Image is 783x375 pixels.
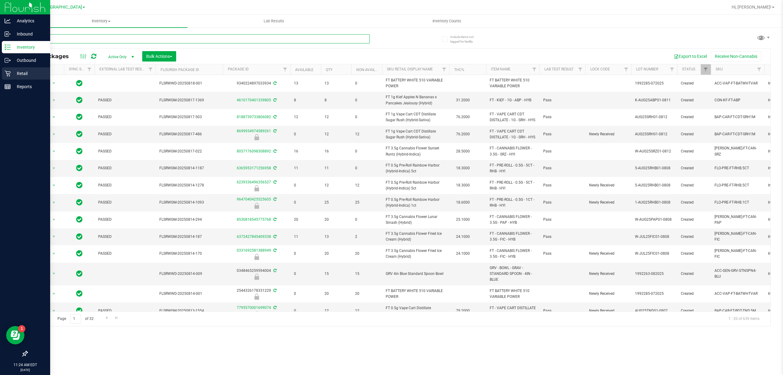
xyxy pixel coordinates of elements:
[237,306,271,310] a: 7795570001699074
[294,97,317,103] span: 8
[714,308,761,314] span: BAP-CAR-FT-BDT-TND.5M
[589,131,628,137] span: Newly Received
[237,248,271,253] a: 0331692581388949
[714,231,761,242] span: [PERSON_NAME]-FT-CAN-FIC
[222,81,291,86] div: 9340224897033934
[11,57,47,64] p: Outbound
[635,200,674,205] span: 1-AUG25RHB01-0808
[635,291,674,297] span: 1992285-072025
[635,81,674,86] span: 1992285-072025
[490,111,536,123] span: FT - VAPE CART CDT DISTILLATE - 1G - SRH - HYS
[112,314,121,322] a: Go to the last page
[386,129,446,140] span: FT 1g Vape Cart CDT Distillate Sugar Rush (Hybrid-Sativa)
[294,271,317,277] span: 0
[222,294,291,300] div: Newly Received
[453,96,473,105] span: 31.2000
[635,251,674,257] span: W-JUL25FIC01-0808
[98,234,152,240] span: PASSED
[490,145,536,157] span: FT - CANNABIS FLOWER - 3.5G - SRZ - HYI
[490,197,536,208] span: FT - PRE-ROLL - 0.5G - 1CT - RHB - HYI
[681,217,707,223] span: Created
[714,268,761,279] span: ACC-GEN-GRV-STNSPN4-BLU
[386,231,446,242] span: FT 3.5g Cannabis Flower Fried Ice Cream (Hybrid)
[543,97,582,103] span: Pass
[76,289,83,298] span: In Sync
[681,182,707,188] span: Created
[355,200,378,205] span: 25
[682,67,695,71] a: Status
[222,254,291,260] div: Newly Received
[716,67,723,71] a: SKU
[453,113,473,122] span: 76.2000
[146,54,172,59] span: Bulk Actions
[99,67,147,71] a: External Lab Test Result
[237,197,271,201] a: 9647040425525605
[50,290,58,298] span: select
[325,182,348,188] span: 12
[273,180,276,184] span: Sync from Compliance System
[76,147,83,156] span: In Sync
[76,181,83,189] span: In Sync
[222,274,291,280] div: Newly Received
[76,96,83,104] span: In Sync
[326,68,332,72] a: Qty
[543,251,582,257] span: Pass
[159,148,219,154] span: FLSRWGM-20250817-022
[273,217,276,222] span: Sync from Compliance System
[386,145,446,157] span: FT 3.5g Cannabis Flower Sunset Runtz (Hybrid-Indica)
[325,251,348,257] span: 20
[294,131,317,137] span: 0
[294,114,317,120] span: 12
[635,308,674,314] span: AUG25TND01-0807
[589,182,628,188] span: Newly Received
[50,96,58,105] span: select
[325,217,348,223] span: 20
[325,97,348,103] span: 8
[543,182,582,188] span: Pass
[5,57,11,63] inline-svg: Outbound
[237,115,271,119] a: 8188739733806082
[325,148,348,154] span: 16
[237,166,271,170] a: 6365953171256958
[273,149,276,153] span: Sync from Compliance System
[69,67,92,71] a: Sync Status
[76,306,83,315] span: In Sync
[490,77,536,89] span: FT BATTERY WHITE 510 VARIABLE POWER
[714,165,761,171] span: FLO-PRE-FT-RHB.5CT
[543,200,582,205] span: Pass
[490,265,536,283] span: GRV - BOWL - GRAV - STANDARD SPOON - 4IN - BLUE
[681,97,707,103] span: Created
[714,214,761,226] span: [PERSON_NAME]-FT-CAN-PAP
[543,234,582,240] span: Pass
[355,148,378,154] span: 0
[6,326,24,344] iframe: Resource center
[159,81,219,86] span: FLSRWWD-20250818-001
[98,148,152,154] span: PASSED
[295,68,314,72] a: Available
[273,234,276,239] span: Sync from Compliance System
[237,180,271,184] a: 6239336496356527
[386,163,446,174] span: FT 0.5g Pre-Roll Rainbow Harbor (Hybrid-Indica) 5ct
[98,200,152,205] span: PASSED
[5,18,11,24] inline-svg: Analytics
[325,200,348,205] span: 25
[222,288,291,300] div: 2544326178331229
[5,31,11,37] inline-svg: Inbound
[273,98,276,102] span: Sync from Compliance System
[543,308,582,314] span: Pass
[11,43,47,51] p: Inventory
[50,164,58,173] span: select
[490,97,536,103] span: FT - KIEF - 1G - ABP - HYB
[439,64,449,75] a: Filter
[222,134,291,140] div: Newly Received
[159,271,219,277] span: FLSRWWD-20250814-009
[450,35,481,44] span: Include items not tagged for facility
[386,77,446,89] span: FT BATTERY WHITE 510 VARIABLE POWER
[161,68,199,72] a: Flourish Package ID
[490,163,536,174] span: FT - PRE-ROLL - 0.5G - 5CT - RHB - HYI
[544,67,573,71] a: Lab Test Result
[273,306,276,310] span: Sync from Compliance System
[50,147,58,156] span: select
[5,70,11,77] inline-svg: Retail
[255,18,292,24] span: Lab Results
